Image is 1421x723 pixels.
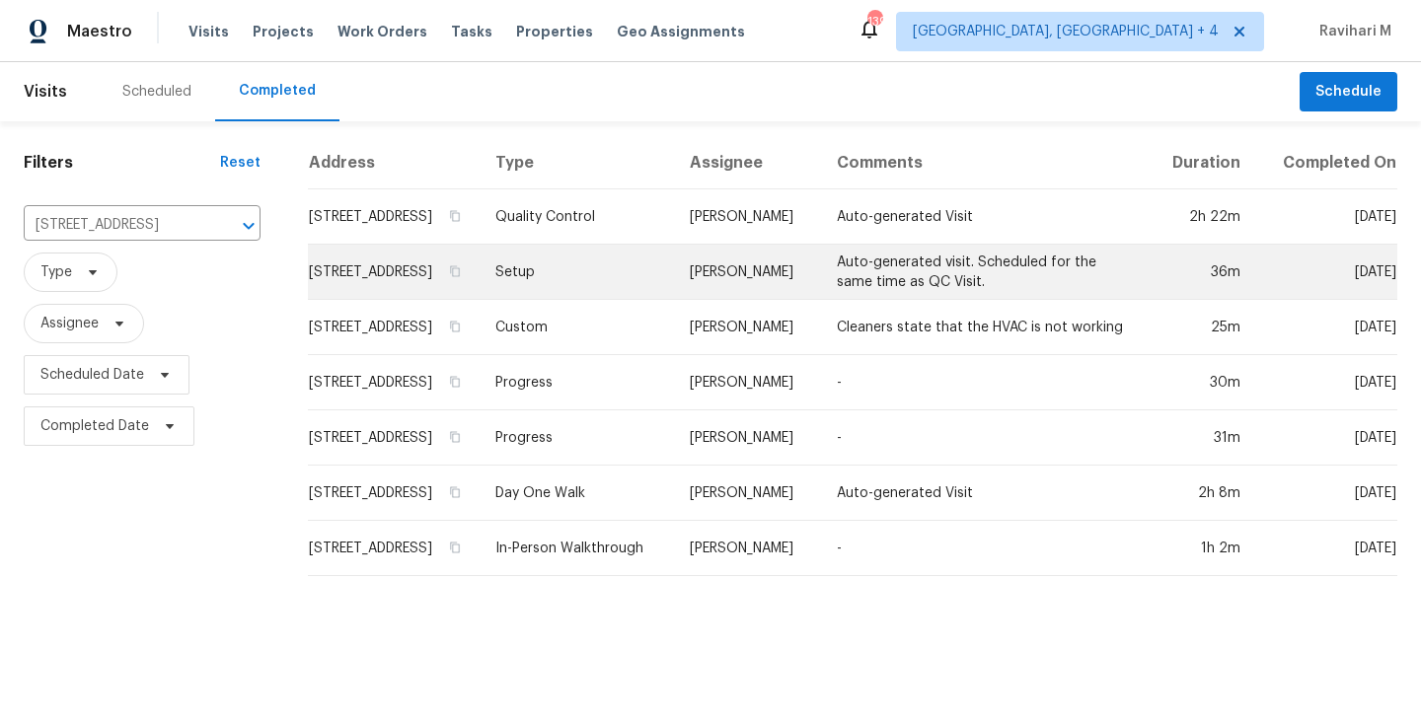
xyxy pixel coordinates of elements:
button: Copy Address [446,483,464,501]
td: [STREET_ADDRESS] [308,189,480,245]
td: 30m [1148,355,1256,410]
td: Setup [480,245,675,300]
td: - [821,410,1148,466]
td: [DATE] [1256,189,1397,245]
span: Visits [24,70,67,113]
span: Projects [253,22,314,41]
td: [PERSON_NAME] [674,355,821,410]
div: Scheduled [122,82,191,102]
button: Schedule [1300,72,1397,112]
td: [PERSON_NAME] [674,189,821,245]
td: 36m [1148,245,1256,300]
td: [PERSON_NAME] [674,521,821,576]
span: Visits [188,22,229,41]
td: Progress [480,410,675,466]
td: Quality Control [480,189,675,245]
button: Copy Address [446,318,464,335]
span: Schedule [1315,80,1382,105]
td: [STREET_ADDRESS] [308,410,480,466]
button: Copy Address [446,539,464,556]
td: [STREET_ADDRESS] [308,466,480,521]
td: Custom [480,300,675,355]
td: [DATE] [1256,410,1397,466]
th: Completed On [1256,137,1397,189]
td: In-Person Walkthrough [480,521,675,576]
td: [DATE] [1256,355,1397,410]
button: Copy Address [446,373,464,391]
td: - [821,521,1148,576]
td: 31m [1148,410,1256,466]
td: Progress [480,355,675,410]
td: [PERSON_NAME] [674,245,821,300]
td: 1h 2m [1148,521,1256,576]
button: Copy Address [446,428,464,446]
td: [STREET_ADDRESS] [308,245,480,300]
div: Reset [220,153,261,173]
td: [PERSON_NAME] [674,300,821,355]
span: Tasks [451,25,492,38]
td: Cleaners state that the HVAC is not working [821,300,1148,355]
td: [DATE] [1256,300,1397,355]
td: Auto-generated Visit [821,466,1148,521]
td: [DATE] [1256,466,1397,521]
td: [PERSON_NAME] [674,410,821,466]
td: [DATE] [1256,521,1397,576]
span: Ravihari M [1311,22,1391,41]
td: [STREET_ADDRESS] [308,521,480,576]
div: Completed [239,81,316,101]
th: Address [308,137,480,189]
div: 139 [867,12,881,32]
span: [GEOGRAPHIC_DATA], [GEOGRAPHIC_DATA] + 4 [913,22,1219,41]
span: Assignee [40,314,99,333]
span: Properties [516,22,593,41]
td: Auto-generated visit. Scheduled for the same time as QC Visit. [821,245,1148,300]
span: Maestro [67,22,132,41]
td: - [821,355,1148,410]
span: Work Orders [337,22,427,41]
td: [STREET_ADDRESS] [308,355,480,410]
input: Search for an address... [24,210,205,241]
td: [STREET_ADDRESS] [308,300,480,355]
button: Copy Address [446,207,464,225]
th: Comments [821,137,1148,189]
th: Type [480,137,675,189]
span: Scheduled Date [40,365,144,385]
span: Geo Assignments [617,22,745,41]
td: 2h 22m [1148,189,1256,245]
th: Assignee [674,137,821,189]
th: Duration [1148,137,1256,189]
td: Auto-generated Visit [821,189,1148,245]
span: Type [40,262,72,282]
td: Day One Walk [480,466,675,521]
td: [DATE] [1256,245,1397,300]
button: Copy Address [446,262,464,280]
td: [PERSON_NAME] [674,466,821,521]
h1: Filters [24,153,220,173]
button: Open [235,212,262,240]
span: Completed Date [40,416,149,436]
td: 25m [1148,300,1256,355]
td: 2h 8m [1148,466,1256,521]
